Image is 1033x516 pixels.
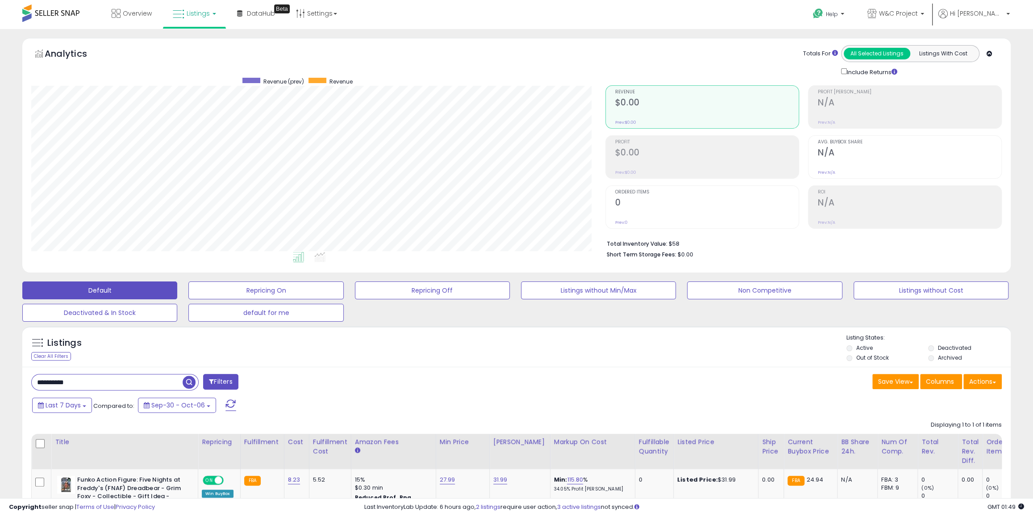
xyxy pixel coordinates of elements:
span: ON [204,477,215,484]
span: $0.00 [678,250,693,259]
small: Prev: N/A [818,120,835,125]
span: Ordered Items [615,190,799,195]
div: 5.52 [313,476,344,484]
small: FBA [787,476,804,486]
div: Ship Price [762,437,780,456]
div: Last InventoryLab Update: 6 hours ago, require user action, not synced. [364,503,1024,512]
button: Listings With Cost [910,48,976,59]
span: Compared to: [93,402,134,410]
a: 27.99 [440,475,455,484]
b: Listed Price: [677,475,718,484]
b: Total Inventory Value: [607,240,667,248]
span: Revenue [615,90,799,95]
div: Cost [288,437,305,447]
small: (0%) [921,484,934,491]
a: Help [806,1,853,29]
button: Save View [872,374,919,389]
label: Deactivated [938,344,971,352]
button: Repricing On [188,281,343,299]
span: Sep-30 - Oct-06 [151,401,205,410]
button: Last 7 Days [32,398,92,413]
h2: N/A [818,97,1001,109]
div: $31.99 [677,476,751,484]
button: Sep-30 - Oct-06 [138,398,216,413]
h2: 0 [615,197,799,210]
span: Help [826,10,838,18]
div: N/A [841,476,871,484]
div: % [554,476,628,492]
button: Filters [203,374,238,390]
div: 0 [986,476,1022,484]
h2: N/A [818,197,1001,210]
div: 0 [921,476,958,484]
img: 51a8KWRJ7ZL._SL40_.jpg [57,476,75,494]
button: All Selected Listings [844,48,910,59]
a: Terms of Use [76,503,114,511]
div: Win BuyBox [202,490,233,498]
small: FBA [244,476,261,486]
p: 34.05% Profit [PERSON_NAME] [554,486,628,492]
span: Revenue [329,78,353,85]
div: Current Buybox Price [787,437,833,456]
button: Non Competitive [687,281,842,299]
span: Profit [615,140,799,145]
span: 24.94 [807,475,824,484]
i: Get Help [812,8,824,19]
small: Prev: N/A [818,220,835,225]
th: The percentage added to the cost of goods (COGS) that forms the calculator for Min & Max prices. [550,434,635,469]
small: Prev: 0 [615,220,628,225]
div: 15% [355,476,429,484]
h2: $0.00 [615,147,799,159]
h5: Listings [47,337,82,349]
div: 0.00 [762,476,777,484]
a: 115.80 [567,475,583,484]
div: Repricing [202,437,237,447]
div: Fulfillable Quantity [639,437,670,456]
div: 0 [639,476,666,484]
div: BB Share 24h. [841,437,874,456]
div: Markup on Cost [554,437,631,447]
a: Hi [PERSON_NAME] [938,9,1010,29]
div: FBM: 9 [881,484,911,492]
span: W&C Project [879,9,918,18]
small: Prev: N/A [818,170,835,175]
button: default for me [188,304,343,322]
span: Hi [PERSON_NAME] [950,9,1004,18]
p: Listing States: [846,334,1011,342]
div: Displaying 1 to 1 of 1 items [931,421,1002,429]
h2: $0.00 [615,97,799,109]
button: Listings without Min/Max [521,281,676,299]
label: Archived [938,354,962,361]
div: Listed Price [677,437,754,447]
span: Columns [926,377,954,386]
button: Columns [920,374,962,389]
div: Title [55,437,194,447]
label: Active [856,344,873,352]
a: 3 active listings [557,503,601,511]
div: [PERSON_NAME] [493,437,546,447]
label: Out of Stock [856,354,889,361]
div: 0.00 [962,476,975,484]
div: Include Returns [834,67,908,76]
span: Last 7 Days [46,401,81,410]
small: Prev: $0.00 [615,120,636,125]
span: DataHub [247,9,275,18]
a: Privacy Policy [116,503,155,511]
span: Avg. Buybox Share [818,140,1001,145]
div: Fulfillment Cost [313,437,347,456]
div: Fulfillment [244,437,280,447]
small: Amazon Fees. [355,447,360,455]
button: Default [22,281,177,299]
small: (0%) [986,484,999,491]
button: Actions [963,374,1002,389]
b: Short Term Storage Fees: [607,251,676,258]
span: Listings [187,9,210,18]
div: Clear All Filters [31,352,71,361]
div: Total Rev. Diff. [962,437,979,466]
h2: N/A [818,147,1001,159]
button: Listings without Cost [854,281,1008,299]
button: Repricing Off [355,281,510,299]
div: seller snap | | [9,503,155,512]
div: Amazon Fees [355,437,432,447]
b: Min: [554,475,567,484]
